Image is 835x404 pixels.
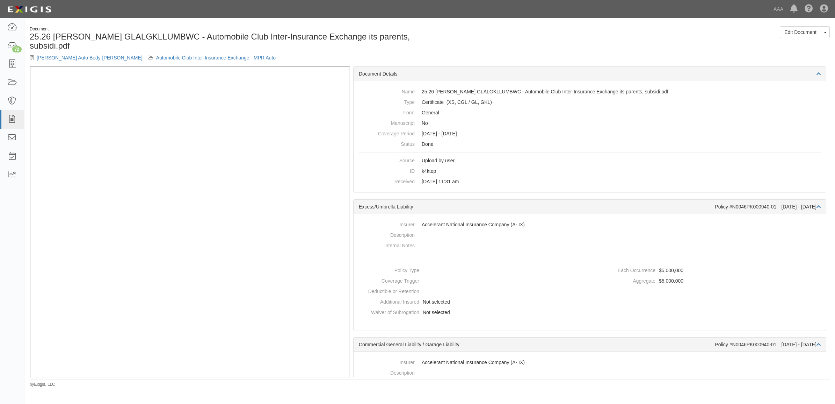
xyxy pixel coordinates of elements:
dt: Description [359,368,415,376]
div: Document [30,26,424,32]
dt: Policy Type [356,265,419,274]
h1: 25.26 [PERSON_NAME] GLALGKLLUMBWC - Automobile Club Inter-Insurance Exchange its parents, subsidi... [30,32,424,51]
a: Automobile Club Inter-Insurance Exchange - MPR Auto [156,55,276,61]
dd: Upload by user [359,155,821,166]
dt: Internal Notes [359,240,415,249]
dd: $5,000,000 [593,276,823,286]
img: logo-5460c22ac91f19d4615b14bd174203de0afe785f0fc80cf4dbbc73dc1793850b.png [5,3,53,16]
div: Commercial General Liability / Garage Liability [359,341,715,348]
dd: No [359,118,821,128]
dd: 25.26 [PERSON_NAME] GLALGKLLUMBWC - Automobile Club Inter-Insurance Exchange its parents, subsidi... [359,86,821,97]
dt: Insurer [359,219,415,228]
dt: Status [359,139,415,148]
dt: Form [359,107,415,116]
i: Help Center - Complianz [805,5,813,13]
dd: Not selected [356,307,587,318]
a: AAA [770,2,787,16]
a: Edit Document [780,26,821,38]
dt: Each Occurrence [593,265,655,274]
dd: Accelerant National Insurance Company (A- IX) [359,357,821,368]
a: Exigis, LLC [34,382,55,387]
dt: Deductible or Retention [356,286,419,295]
div: 72 [12,46,22,52]
dt: Name [359,86,415,95]
dt: Type [359,97,415,106]
dd: k4ktep [359,166,821,176]
dt: Insurer [359,357,415,366]
dt: Source [359,155,415,164]
div: Excess/Umbrella Liability [359,203,715,210]
dt: Additional Insured [356,297,419,305]
dt: Aggregate [593,276,655,284]
dd: Done [359,139,821,149]
div: Document Details [354,67,826,81]
div: Policy #N0046PK000940-01 [DATE] - [DATE] [715,341,821,348]
dd: General [359,107,821,118]
a: [PERSON_NAME] Auto Body-[PERSON_NAME] [37,55,143,61]
dt: Received [359,176,415,185]
small: by [30,382,55,388]
div: Policy #N0046PK000940-01 [DATE] - [DATE] [715,203,821,210]
dd: Excess/Umbrella Liability Commercial General Liability / Garage Liability Garage Keepers Liability [359,97,821,107]
dd: [DATE] 11:31 am [359,176,821,187]
dt: Coverage Period [359,128,415,137]
dd: $5,000,000 [593,265,823,276]
dt: Description [359,230,415,239]
dt: Coverage Trigger [356,276,419,284]
dt: Manuscript [359,118,415,127]
dd: Not selected [356,297,587,307]
dd: [DATE] - [DATE] [359,128,821,139]
dt: ID [359,166,415,175]
dt: Waiver of Subrogation [356,307,419,316]
dd: Accelerant National Insurance Company (A- IX) [359,219,821,230]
